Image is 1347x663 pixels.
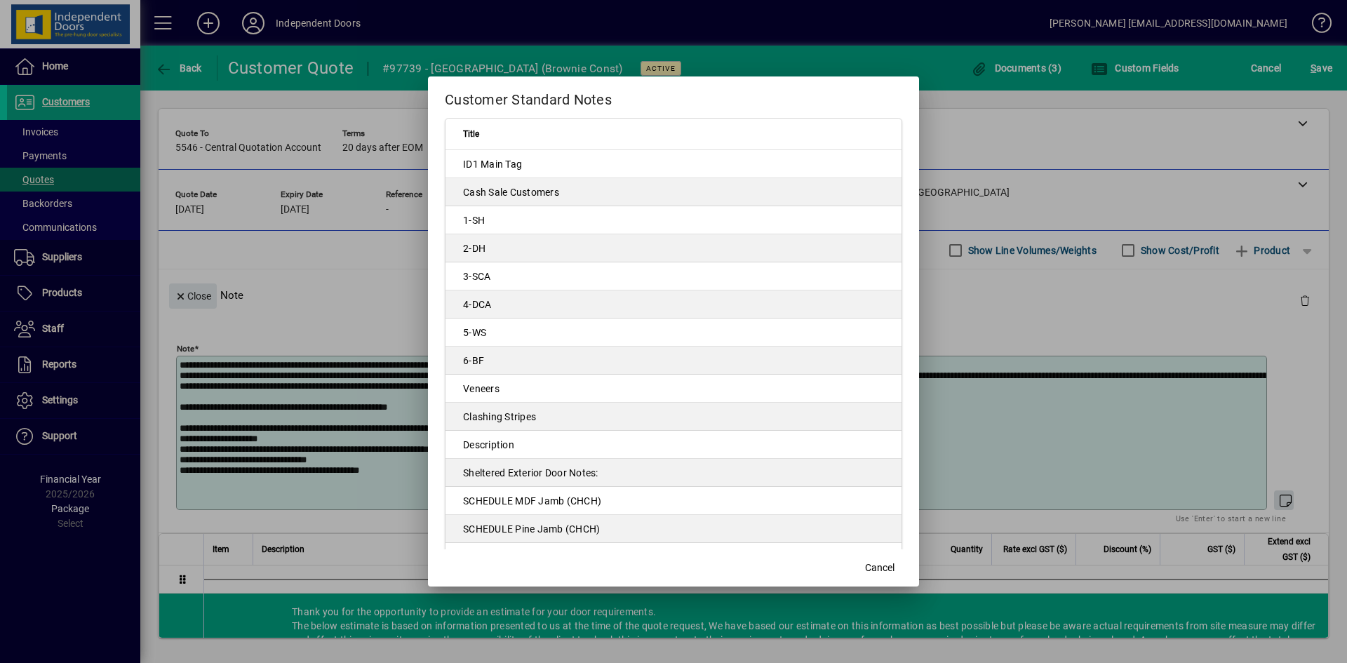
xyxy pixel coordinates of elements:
[445,234,902,262] td: 2-DH
[445,206,902,234] td: 1-SH
[865,561,894,575] span: Cancel
[445,375,902,403] td: Veneers
[445,403,902,431] td: Clashing Stripes
[445,290,902,319] td: 4-DCA
[445,459,902,487] td: Sheltered Exterior Door Notes:
[445,543,902,571] td: SCHEDULE MDF Jamb ([PERSON_NAME])
[445,178,902,206] td: Cash Sale Customers
[445,431,902,459] td: Description
[857,556,902,581] button: Cancel
[445,319,902,347] td: 5-WS
[463,126,479,142] span: Title
[428,76,919,117] h2: Customer Standard Notes
[445,150,902,178] td: ID1 Main Tag
[445,487,902,515] td: SCHEDULE MDF Jamb (CHCH)
[445,515,902,543] td: SCHEDULE Pine Jamb (CHCH)
[445,262,902,290] td: 3-SCA
[445,347,902,375] td: 6-BF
